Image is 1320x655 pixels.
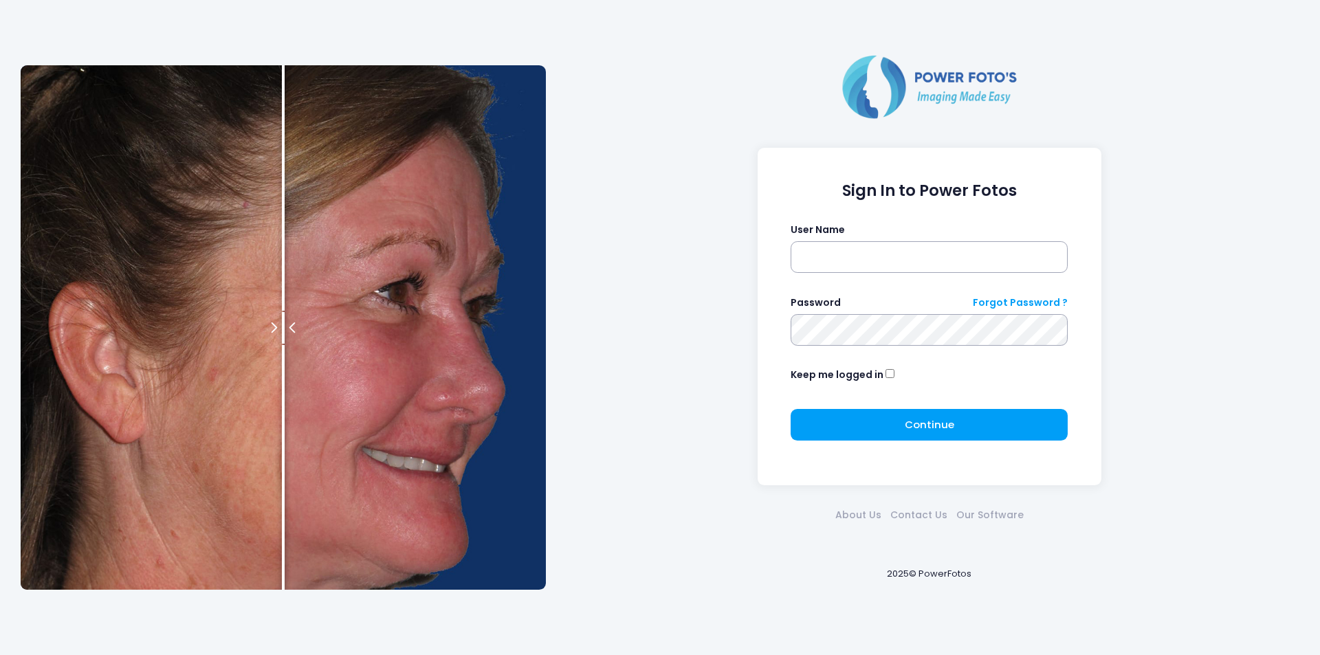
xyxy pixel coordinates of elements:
[951,508,1028,522] a: Our Software
[791,181,1068,200] h1: Sign In to Power Fotos
[830,508,885,522] a: About Us
[905,417,954,432] span: Continue
[559,544,1299,603] div: 2025© PowerFotos
[973,296,1068,310] a: Forgot Password ?
[885,508,951,522] a: Contact Us
[791,296,841,310] label: Password
[791,368,883,382] label: Keep me logged in
[837,52,1022,121] img: Logo
[791,223,845,237] label: User Name
[791,409,1068,441] button: Continue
